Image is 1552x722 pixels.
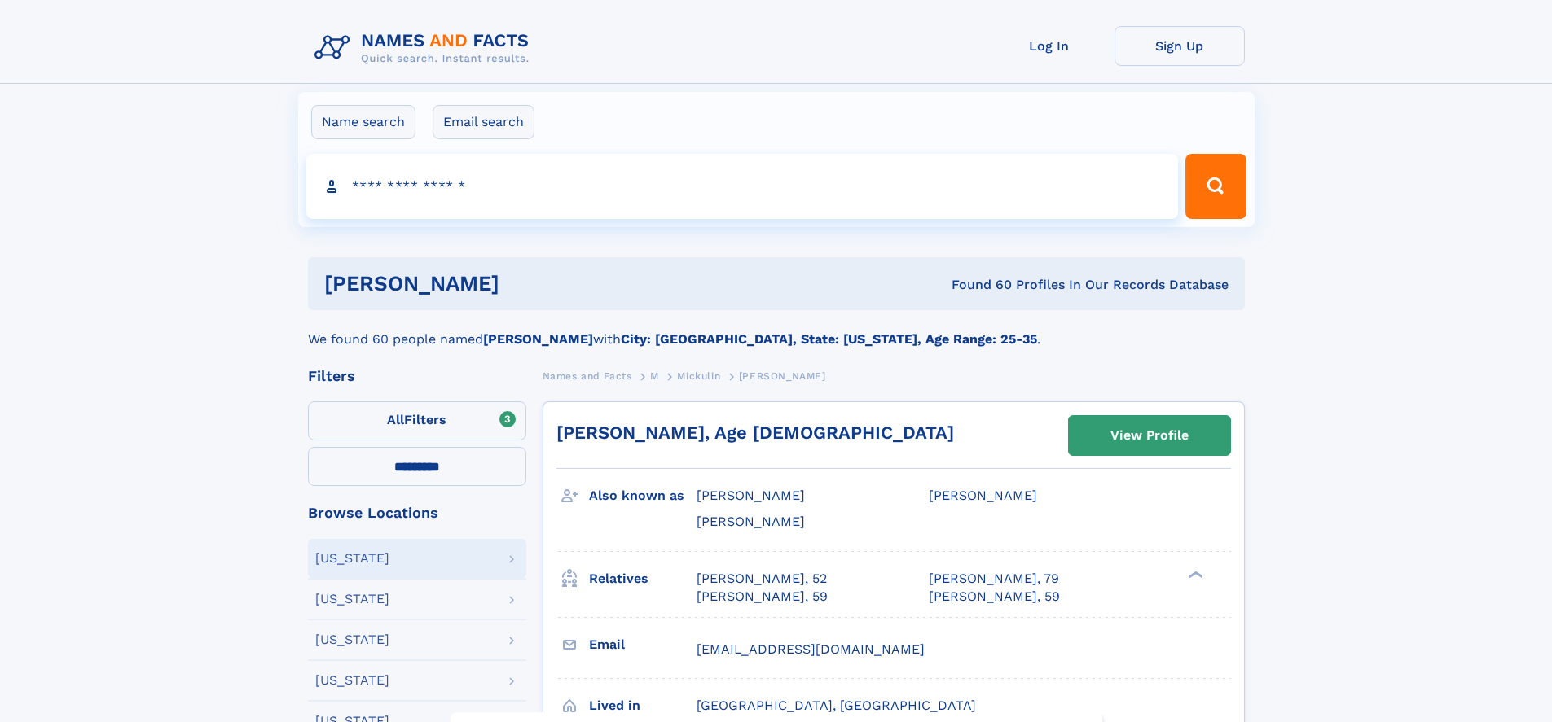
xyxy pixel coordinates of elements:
b: [PERSON_NAME] [483,331,593,347]
a: [PERSON_NAME], 79 [929,570,1059,588]
div: Found 60 Profiles In Our Records Database [725,276,1229,294]
img: Logo Names and Facts [308,26,543,70]
span: [PERSON_NAME] [929,488,1037,503]
div: [US_STATE] [315,674,389,687]
a: View Profile [1069,416,1230,455]
span: [PERSON_NAME] [697,488,805,503]
span: [PERSON_NAME] [739,370,826,382]
span: All [387,412,404,427]
h3: Email [589,631,697,659]
span: M [650,370,659,382]
a: [PERSON_NAME], 59 [929,588,1060,606]
span: Mickulin [677,370,720,382]
div: [US_STATE] [315,633,389,646]
a: [PERSON_NAME], Age [DEMOGRAPHIC_DATA] [556,422,954,443]
div: ❯ [1185,569,1204,580]
div: [US_STATE] [315,593,389,606]
a: Names and Facts [543,365,632,386]
a: Sign Up [1115,26,1245,66]
h3: Also known as [589,482,697,510]
span: [GEOGRAPHIC_DATA], [GEOGRAPHIC_DATA] [697,698,976,713]
h3: Lived in [589,692,697,720]
a: M [650,365,659,386]
div: Browse Locations [308,505,526,520]
button: Search Button [1185,154,1246,219]
label: Filters [308,401,526,440]
div: Filters [308,369,526,383]
a: Mickulin [677,365,720,386]
span: [EMAIL_ADDRESS][DOMAIN_NAME] [697,641,925,657]
input: search input [306,154,1179,219]
div: View Profile [1110,417,1189,454]
h3: Relatives [589,565,697,593]
label: Email search [433,105,534,139]
label: Name search [311,105,415,139]
span: [PERSON_NAME] [697,514,805,529]
div: We found 60 people named with . [308,310,1245,349]
a: Log In [984,26,1115,66]
a: [PERSON_NAME], 52 [697,570,827,588]
a: [PERSON_NAME], 59 [697,588,828,606]
b: City: [GEOGRAPHIC_DATA], State: [US_STATE], Age Range: 25-35 [621,331,1037,347]
div: [US_STATE] [315,552,389,565]
h1: [PERSON_NAME] [324,273,726,294]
